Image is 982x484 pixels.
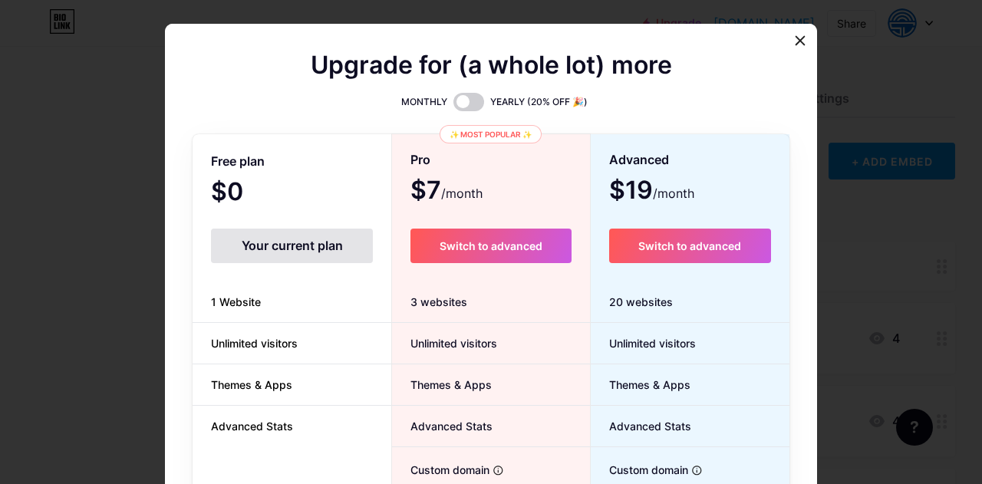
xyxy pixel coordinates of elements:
[193,377,311,393] span: Themes & Apps
[591,462,688,478] span: Custom domain
[311,56,672,74] span: Upgrade for (a whole lot) more
[410,147,430,173] span: Pro
[211,229,373,263] div: Your current plan
[609,147,669,173] span: Advanced
[591,282,789,323] div: 20 websites
[211,148,265,175] span: Free plan
[638,239,741,252] span: Switch to advanced
[440,125,542,143] div: ✨ Most popular ✨
[591,418,691,434] span: Advanced Stats
[392,335,497,351] span: Unlimited visitors
[410,229,571,263] button: Switch to advanced
[193,418,311,434] span: Advanced Stats
[211,183,285,204] span: $0
[193,294,279,310] span: 1 Website
[410,181,483,202] span: $7
[392,377,492,393] span: Themes & Apps
[392,418,493,434] span: Advanced Stats
[392,462,489,478] span: Custom domain
[609,181,694,202] span: $19
[490,94,588,110] span: YEARLY (20% OFF 🎉)
[401,94,447,110] span: MONTHLY
[653,184,694,202] span: /month
[441,184,483,202] span: /month
[609,229,771,263] button: Switch to advanced
[440,239,542,252] span: Switch to advanced
[193,335,316,351] span: Unlimited visitors
[591,335,696,351] span: Unlimited visitors
[591,377,690,393] span: Themes & Apps
[392,282,589,323] div: 3 websites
